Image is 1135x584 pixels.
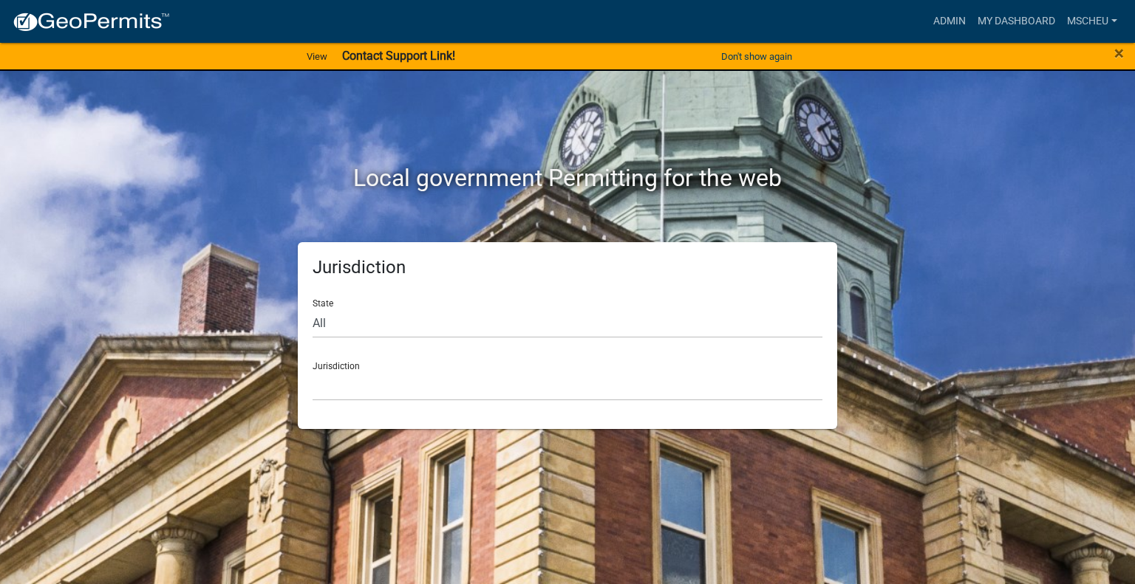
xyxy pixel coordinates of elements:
button: Close [1114,44,1124,62]
h2: Local government Permitting for the web [157,164,978,192]
a: mscheu [1061,7,1123,35]
a: View [301,44,333,69]
a: My Dashboard [972,7,1061,35]
button: Don't show again [715,44,798,69]
span: × [1114,43,1124,63]
a: Admin [927,7,972,35]
h5: Jurisdiction [313,257,822,278]
strong: Contact Support Link! [342,49,455,63]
